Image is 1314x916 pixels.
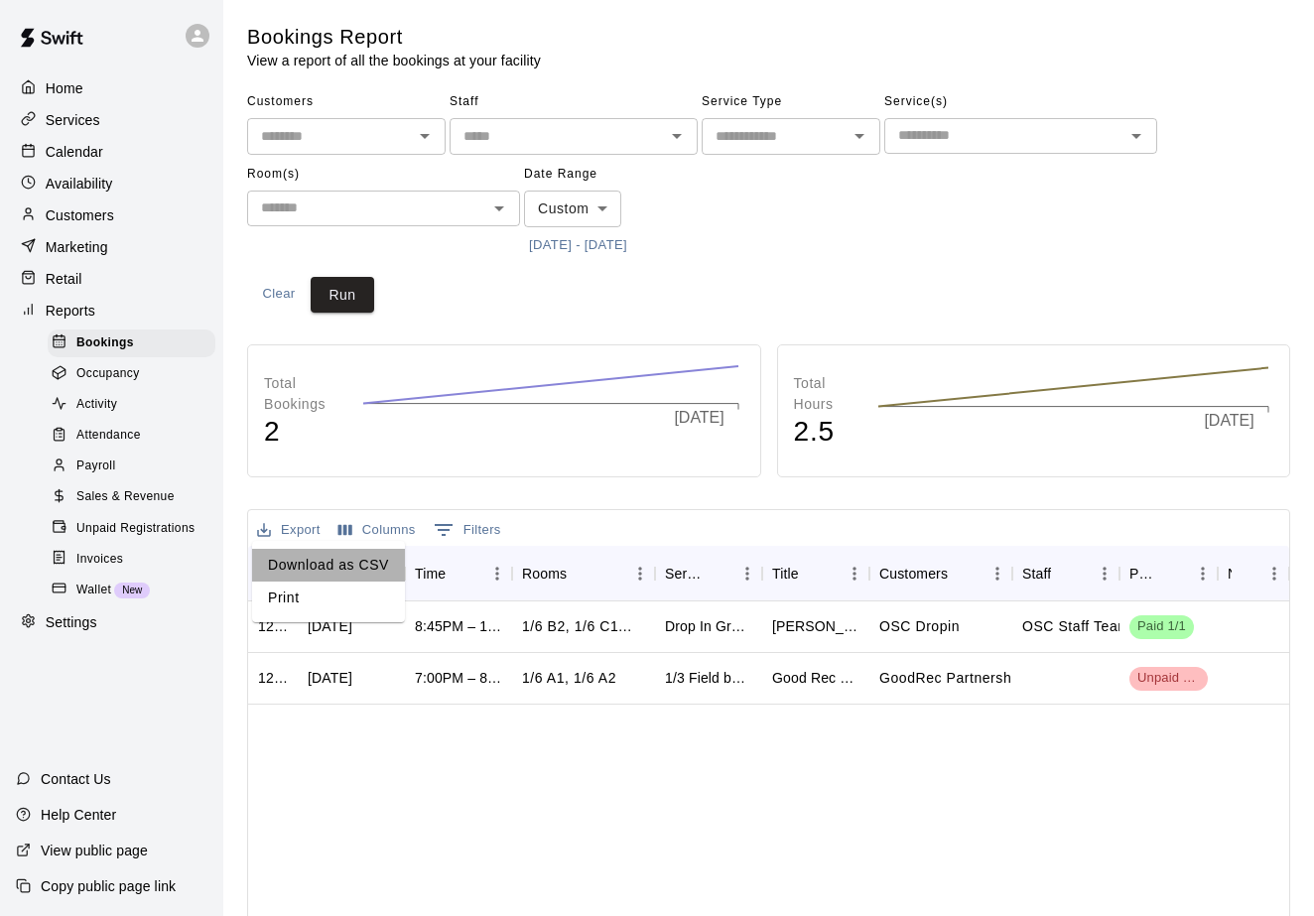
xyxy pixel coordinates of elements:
button: Open [846,122,873,150]
div: 8:45PM – 10:15PM [415,616,502,636]
div: Occupancy [48,360,215,388]
div: Unpaid Registrations [48,515,215,543]
div: Staff [1022,546,1051,601]
a: Bookings [48,327,223,358]
p: Help Center [41,805,116,825]
a: Services [16,105,207,135]
div: Time [415,546,446,601]
span: Staff [450,86,698,118]
div: Marketing [16,232,207,262]
div: 1263480 [258,668,288,688]
span: Activity [76,395,117,415]
div: ID [248,546,298,601]
button: Sort [1051,560,1079,588]
a: Invoices [48,544,223,575]
div: Invoices [48,546,215,574]
button: Sort [799,560,827,588]
div: Customers [869,546,1012,601]
span: Date Range [524,159,698,191]
p: Contact Us [41,769,111,789]
div: Custom [524,191,621,227]
button: Menu [840,559,869,589]
p: 1/6 A1, 1/6 A2 [522,668,616,689]
span: Occupancy [76,364,140,384]
button: Sort [446,560,473,588]
p: Customers [46,205,114,225]
p: Calendar [46,142,103,162]
button: Menu [983,559,1012,589]
h4: 2.5 [794,415,857,450]
div: Activity [48,391,215,419]
span: Wallet [76,581,111,600]
li: Print [252,582,405,614]
tspan: [DATE] [675,409,724,426]
button: Select columns [333,515,421,546]
div: Notes [1228,546,1232,601]
div: Rooms [522,546,567,601]
a: WalletNew [48,575,223,605]
div: Title [772,546,799,601]
p: Services [46,110,100,130]
span: Unpaid Registrations [76,519,195,539]
li: Download as CSV [252,549,405,582]
span: Unpaid 0/1 [1129,669,1208,688]
p: GoodRec Partnerships [879,668,1031,689]
a: Payroll [48,452,223,482]
h4: 2 [264,415,342,450]
span: Invoices [76,550,123,570]
span: Paid 1/1 [1129,617,1194,636]
div: 1/3 Field before 5pm [665,668,752,688]
p: Marketing [46,237,108,257]
div: Payment [1119,546,1218,601]
div: Payment [1129,546,1160,601]
a: Home [16,73,207,103]
div: Service [665,546,705,601]
a: Sales & Revenue [48,482,223,513]
button: Sort [948,560,976,588]
span: Customers [247,86,446,118]
button: Menu [1090,559,1119,589]
p: OSC Dropin [879,616,960,637]
button: Menu [625,559,655,589]
a: Retail [16,264,207,294]
span: Payroll [76,457,115,476]
div: Payroll [48,453,215,480]
button: Show filters [429,514,506,546]
div: Reports [16,296,207,326]
p: Home [46,78,83,98]
div: Rooms [512,546,655,601]
div: Service [655,546,762,601]
div: Title [762,546,869,601]
button: Run [311,277,374,314]
span: Bookings [76,333,134,353]
div: Good Rec Soccer Pick up [772,668,859,688]
button: [DATE] - [DATE] [524,230,632,261]
button: Menu [1259,559,1289,589]
button: Menu [732,559,762,589]
a: Activity [48,390,223,421]
div: Drop In Group Payment [665,616,752,636]
p: Copy public page link [41,876,176,896]
a: Customers [16,200,207,230]
button: Open [411,122,439,150]
p: Total Hours [794,373,857,415]
p: Total Bookings [264,373,342,415]
button: Menu [1188,559,1218,589]
div: 7:00PM – 8:00PM [415,668,502,688]
button: Open [485,195,513,222]
a: Attendance [48,421,223,452]
a: Availability [16,169,207,198]
span: Room(s) [247,159,520,191]
button: Menu [482,559,512,589]
a: Calendar [16,137,207,167]
button: Export [252,515,326,546]
span: New [114,585,150,595]
div: Manuel's Group [772,616,859,636]
a: Settings [16,608,207,638]
div: Bookings [48,329,215,357]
